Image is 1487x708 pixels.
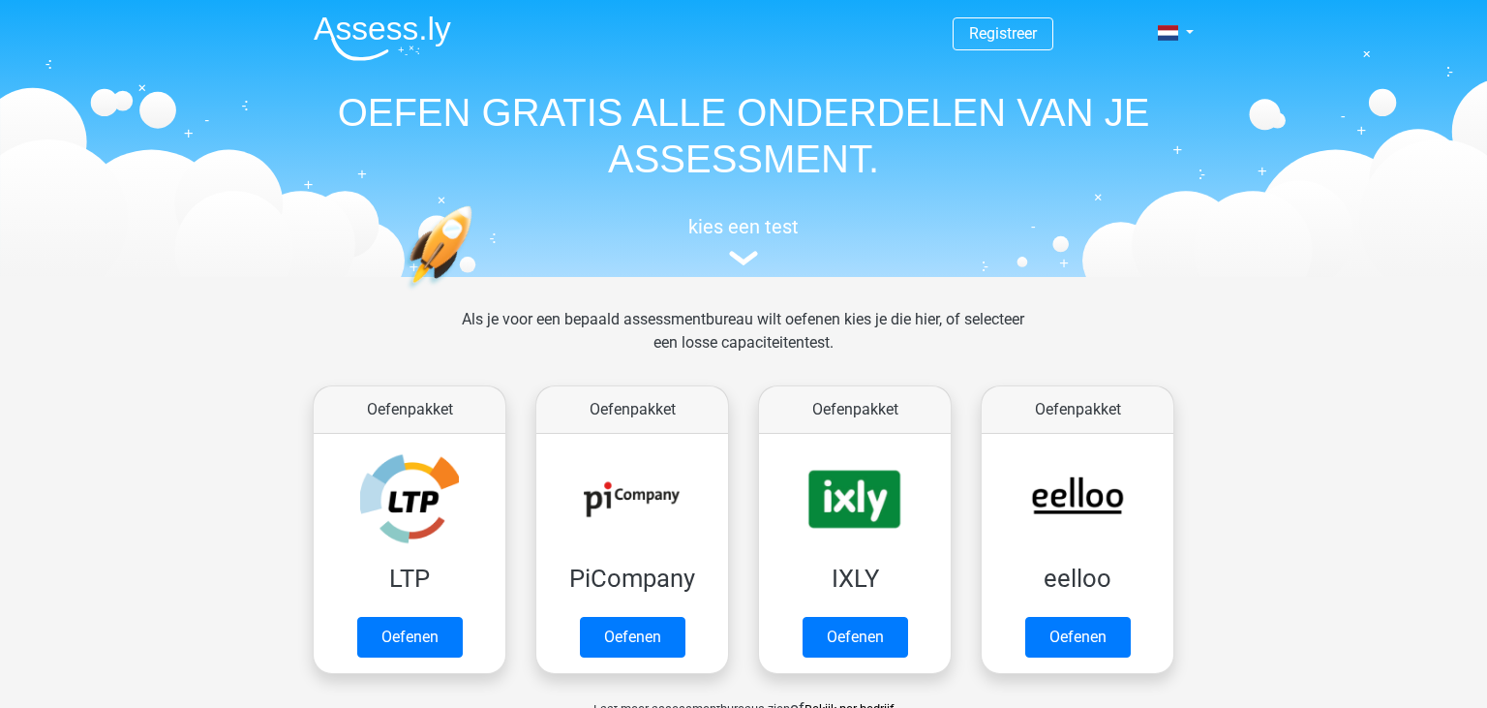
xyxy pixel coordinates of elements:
[298,215,1189,238] h5: kies een test
[446,308,1040,378] div: Als je voor een bepaald assessmentbureau wilt oefenen kies je die hier, of selecteer een losse ca...
[729,251,758,265] img: assessment
[1025,617,1131,658] a: Oefenen
[580,617,685,658] a: Oefenen
[803,617,908,658] a: Oefenen
[357,617,463,658] a: Oefenen
[314,15,451,61] img: Assessly
[298,89,1189,182] h1: OEFEN GRATIS ALLE ONDERDELEN VAN JE ASSESSMENT.
[405,205,547,381] img: oefenen
[969,24,1037,43] a: Registreer
[298,215,1189,266] a: kies een test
